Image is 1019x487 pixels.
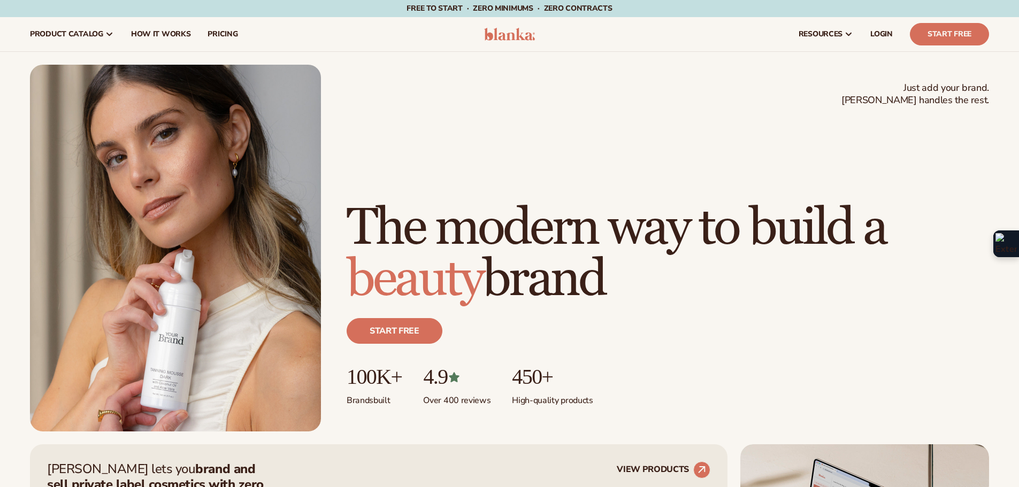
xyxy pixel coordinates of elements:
img: Extension Icon [995,233,1017,254]
p: High-quality products [512,389,593,406]
img: logo [484,28,535,41]
p: 100K+ [347,365,402,389]
p: 450+ [512,365,593,389]
a: LOGIN [862,17,901,51]
h1: The modern way to build a brand [347,203,989,305]
a: Start Free [910,23,989,45]
a: Start free [347,318,442,344]
a: resources [790,17,862,51]
img: Female holding tanning mousse. [30,65,321,431]
a: How It Works [122,17,200,51]
p: 4.9 [423,365,491,389]
span: resources [799,30,842,38]
span: product catalog [30,30,103,38]
a: pricing [199,17,246,51]
a: VIEW PRODUCTS [617,461,710,478]
span: How It Works [131,30,191,38]
span: Free to start · ZERO minimums · ZERO contracts [407,3,612,13]
span: Just add your brand. [PERSON_NAME] handles the rest. [841,82,989,107]
a: product catalog [21,17,122,51]
span: pricing [208,30,237,38]
p: Brands built [347,389,402,406]
span: beauty [347,248,482,311]
span: LOGIN [870,30,893,38]
p: Over 400 reviews [423,389,491,406]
